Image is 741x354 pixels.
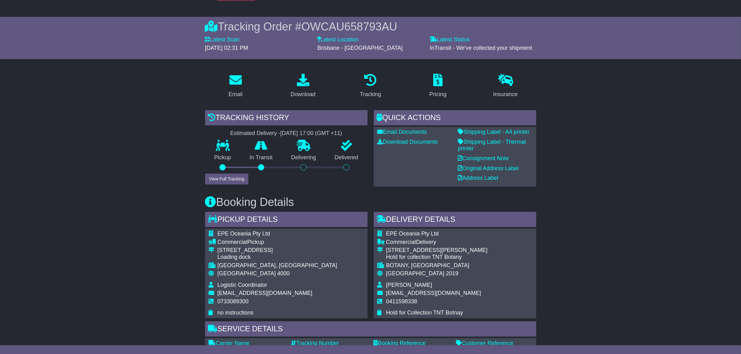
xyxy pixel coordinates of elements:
[386,270,444,277] span: [GEOGRAPHIC_DATA]
[205,45,248,51] span: [DATE] 02:31 PM
[205,36,240,43] label: Latest Scan
[378,139,438,145] a: Download Documents
[218,231,270,237] span: EPE Oceania Pty Ltd
[386,282,432,288] span: [PERSON_NAME]
[218,310,254,316] span: no instructions
[240,154,282,161] p: In Transit
[374,110,536,127] div: Quick Actions
[386,262,488,269] div: BOTANY, [GEOGRAPHIC_DATA]
[291,90,316,99] div: Download
[386,254,488,261] div: Hold for collection TNT Botany
[489,72,522,101] a: Insurance
[458,155,509,161] a: Consignment Note
[218,239,337,246] div: Pickup
[205,20,536,33] div: Tracking Order #
[205,321,536,338] div: Service Details
[386,298,417,305] span: 0411598338
[374,340,450,347] div: Booking Reference
[218,239,247,245] span: Commercial
[287,72,320,101] a: Download
[493,90,518,99] div: Insurance
[456,340,532,347] div: Customer Reference
[458,129,530,135] a: Shipping Label - A4 printer
[430,36,470,43] label: Latest Status
[205,154,241,161] p: Pickup
[325,154,368,161] p: Delivered
[386,247,488,254] div: [STREET_ADDRESS][PERSON_NAME]
[282,154,326,161] p: Delivering
[386,290,481,296] span: [EMAIL_ADDRESS][DOMAIN_NAME]
[277,270,290,277] span: 4000
[301,20,397,33] span: OWCAU658793AU
[205,110,368,127] div: Tracking history
[458,139,526,152] a: Shipping Label - Thermal printer
[317,45,403,51] span: Brisbane - [GEOGRAPHIC_DATA]
[224,72,246,101] a: Email
[218,270,276,277] span: [GEOGRAPHIC_DATA]
[386,239,488,246] div: Delivery
[280,130,342,137] div: [DATE] 17:00 (GMT +11)
[425,72,451,101] a: Pricing
[228,90,242,99] div: Email
[205,196,536,208] h3: Booking Details
[291,340,368,347] div: Tracking Number
[374,212,536,229] div: Delivery Details
[446,270,458,277] span: 2019
[218,282,267,288] span: Logistic Coordinator
[458,175,498,181] a: Address Label
[218,298,249,305] span: 0733089300
[429,90,447,99] div: Pricing
[218,262,337,269] div: [GEOGRAPHIC_DATA], [GEOGRAPHIC_DATA]
[218,247,337,254] div: [STREET_ADDRESS]
[205,130,368,137] div: Estimated Delivery -
[218,290,312,296] span: [EMAIL_ADDRESS][DOMAIN_NAME]
[205,212,368,229] div: Pickup Details
[360,90,381,99] div: Tracking
[218,254,337,261] div: Loading dock
[356,72,385,101] a: Tracking
[458,165,519,171] a: Original Address Label
[317,36,359,43] label: Latest Location
[386,239,416,245] span: Commercial
[386,310,463,316] span: Hold for Collection TNT Botnay
[430,45,532,51] span: InTransit - We've collected your shipment
[209,340,285,347] div: Carrier Name
[386,231,439,237] span: EPE Oceania Pty Ltd
[378,129,427,135] a: Email Documents
[205,174,248,184] button: View Full Tracking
